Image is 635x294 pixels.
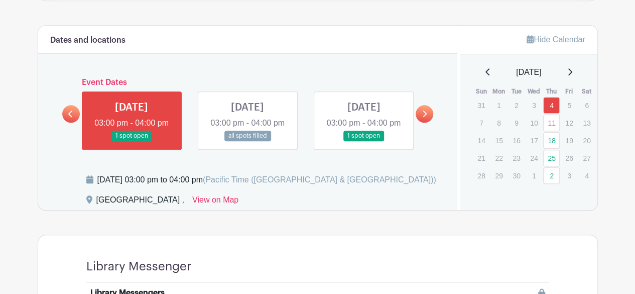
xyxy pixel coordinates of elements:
p: 6 [578,97,595,113]
p: 17 [526,133,542,148]
a: Hide Calendar [527,35,585,44]
p: 27 [578,150,595,166]
h6: Event Dates [80,78,416,87]
p: 10 [526,115,542,131]
th: Wed [525,86,543,96]
p: 13 [578,115,595,131]
div: [GEOGRAPHIC_DATA] , [96,194,184,210]
th: Sun [472,86,490,96]
p: 15 [490,133,507,148]
div: [DATE] 03:00 pm to 04:00 pm [97,174,436,186]
p: 8 [490,115,507,131]
th: Thu [543,86,560,96]
p: 19 [561,133,577,148]
p: 1 [526,168,542,183]
p: 5 [561,97,577,113]
p: 16 [508,133,525,148]
a: View on Map [192,194,238,210]
p: 29 [490,168,507,183]
a: 11 [543,115,560,131]
p: 30 [508,168,525,183]
span: (Pacific Time ([GEOGRAPHIC_DATA] & [GEOGRAPHIC_DATA])) [203,175,436,184]
span: [DATE] [516,66,541,78]
p: 28 [473,168,489,183]
p: 2 [508,97,525,113]
a: 2 [543,167,560,184]
p: 3 [561,168,577,183]
p: 31 [473,97,489,113]
h4: Library Messenger [86,259,191,274]
p: 21 [473,150,489,166]
p: 9 [508,115,525,131]
th: Tue [507,86,525,96]
p: 14 [473,133,489,148]
p: 7 [473,115,489,131]
p: 23 [508,150,525,166]
th: Sat [578,86,595,96]
a: 4 [543,97,560,114]
p: 20 [578,133,595,148]
p: 3 [526,97,542,113]
p: 12 [561,115,577,131]
p: 26 [561,150,577,166]
a: 25 [543,150,560,166]
p: 22 [490,150,507,166]
p: 4 [578,168,595,183]
p: 1 [490,97,507,113]
th: Fri [560,86,578,96]
h6: Dates and locations [50,36,125,45]
p: 24 [526,150,542,166]
a: 18 [543,132,560,149]
th: Mon [490,86,507,96]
